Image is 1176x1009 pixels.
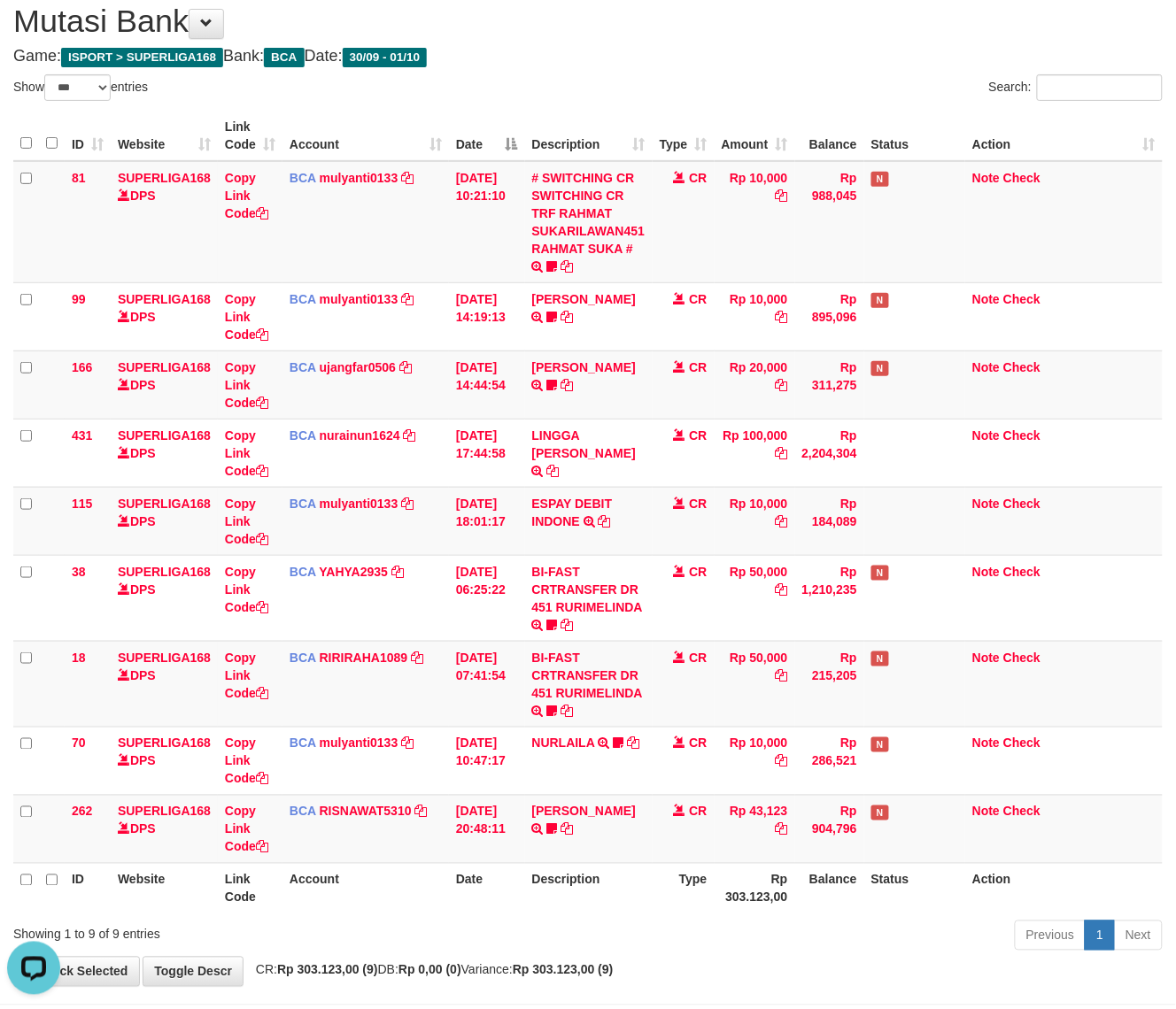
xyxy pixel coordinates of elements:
[689,651,707,665] span: CR
[449,487,525,555] td: [DATE] 18:01:17
[532,171,646,256] a: # SWITCHING CR SWITCHING CR TRF RAHMAT SUKARILAWAN451 RAHMAT SUKA #
[449,641,525,727] td: [DATE] 07:41:54
[689,292,707,306] span: CR
[525,863,653,913] th: Description
[44,74,111,101] select: Showentries
[65,863,111,913] th: ID
[277,963,378,977] strong: Rp 303.123,00 (9)
[795,111,864,161] th: Balance
[689,171,707,185] span: CR
[1003,651,1041,665] a: Check
[1003,497,1041,511] a: Check
[401,171,414,185] a: Copy mulyanti0133 to clipboard
[225,565,268,614] a: Copy Link Code
[13,4,1163,39] h1: Mutasi Bank
[972,171,1000,185] a: Note
[320,428,400,443] a: nurainun1624
[532,497,613,528] a: ESPAY DEBIT INDONE
[871,172,889,187] span: Has Note
[532,428,636,460] a: LINGGA [PERSON_NAME]
[143,957,244,987] a: Toggle Descr
[547,464,560,478] a: Copy LINGGA ADITYA PRAT to clipboard
[111,161,218,283] td: DPS
[972,805,1000,819] a: Note
[972,292,1000,306] a: Note
[225,292,268,342] a: Copy Link Code
[449,419,525,487] td: [DATE] 17:44:58
[871,566,889,581] span: Has Note
[225,428,268,478] a: Copy Link Code
[795,350,864,419] td: Rp 311,275
[776,446,788,460] a: Copy Rp 100,000 to clipboard
[72,565,86,579] span: 38
[449,161,525,283] td: [DATE] 10:21:10
[13,919,476,944] div: Showing 1 to 9 of 9 entries
[1085,920,1115,951] a: 1
[282,863,449,913] th: Account
[13,957,140,987] a: Check Selected
[715,282,795,350] td: Rp 10,000
[1003,736,1041,751] a: Check
[61,48,223,67] span: ISPORT > SUPERLIGA168
[871,805,889,820] span: Has Note
[449,282,525,350] td: [DATE] 14:19:13
[391,565,404,579] a: Copy YAHYA2935 to clipboard
[1003,805,1041,819] a: Check
[972,565,1000,579] a: Note
[1037,74,1163,101] input: Search:
[320,292,398,306] a: mulyanti0133
[532,292,636,306] a: [PERSON_NAME]
[225,171,268,220] a: Copy Link Code
[218,111,282,161] th: Link Code: activate to sort column ascending
[7,7,60,60] button: Open LiveChat chat widget
[715,419,795,487] td: Rp 100,000
[871,651,889,666] span: Has Note
[627,736,639,751] a: Copy NURLAILA to clipboard
[72,651,86,665] span: 18
[290,292,316,306] span: BCA
[72,292,86,306] span: 99
[864,111,965,161] th: Status
[972,651,1000,665] a: Note
[290,805,316,819] span: BCA
[795,863,864,913] th: Balance
[561,259,573,273] a: Copy # SWITCHING CR SWITCHING CR TRF RAHMAT SUKARILAWAN451 RAHMAT SUKA # to clipboard
[1003,360,1041,374] a: Check
[599,514,611,528] a: Copy ESPAY DEBIT INDONE to clipboard
[561,704,573,718] a: Copy BI-FAST CRTRANSFER DR 451 RURIMELINDA to clipboard
[776,668,788,682] a: Copy Rp 50,000 to clipboard
[290,428,316,443] span: BCA
[118,360,211,374] a: SUPERLIGA168
[449,111,525,161] th: Date: activate to sort column descending
[449,350,525,419] td: [DATE] 14:44:54
[689,805,707,819] span: CR
[715,555,795,641] td: Rp 50,000
[72,428,92,443] span: 431
[290,497,316,511] span: BCA
[525,641,653,727] td: BI-FAST CRTRANSFER DR 451 RURIMELINDA
[989,74,1163,101] label: Search:
[449,863,525,913] th: Date
[532,805,636,819] a: [PERSON_NAME]
[290,565,316,579] span: BCA
[449,795,525,863] td: [DATE] 20:48:11
[525,555,653,641] td: BI-FAST CRTRANSFER DR 451 RURIMELINDA
[1114,920,1163,951] a: Next
[225,736,268,786] a: Copy Link Code
[320,360,396,374] a: ujangfar0506
[689,565,707,579] span: CR
[965,863,1163,913] th: Action
[72,171,86,185] span: 81
[404,428,416,443] a: Copy nurainun1624 to clipboard
[513,963,614,977] strong: Rp 303.123,00 (9)
[225,360,268,410] a: Copy Link Code
[525,111,653,161] th: Description: activate to sort column ascending
[715,641,795,727] td: Rp 50,000
[118,565,211,579] a: SUPERLIGA168
[795,795,864,863] td: Rp 904,796
[401,736,414,751] a: Copy mulyanti0133 to clipboard
[290,651,316,665] span: BCA
[795,419,864,487] td: Rp 2,204,304
[290,360,316,374] span: BCA
[689,736,707,751] span: CR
